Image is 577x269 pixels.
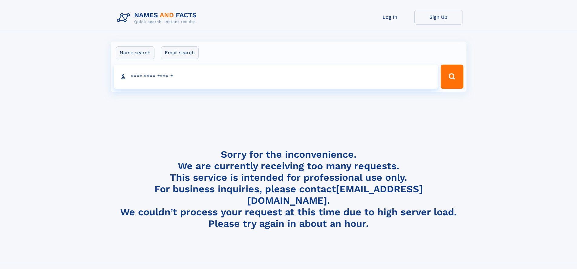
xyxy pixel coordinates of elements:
[247,183,423,206] a: [EMAIL_ADDRESS][DOMAIN_NAME]
[366,10,414,25] a: Log In
[114,65,438,89] input: search input
[114,149,463,230] h4: Sorry for the inconvenience. We are currently receiving too many requests. This service is intend...
[441,65,463,89] button: Search Button
[116,46,154,59] label: Name search
[161,46,199,59] label: Email search
[114,10,202,26] img: Logo Names and Facts
[414,10,463,25] a: Sign Up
